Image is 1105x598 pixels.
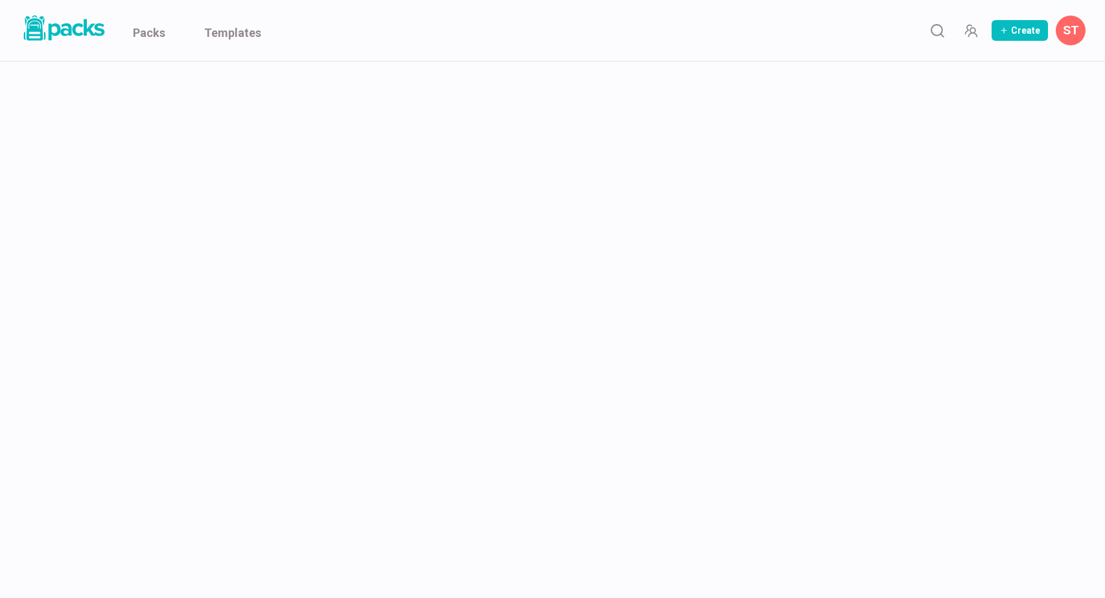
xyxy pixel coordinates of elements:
img: Packs logo [19,13,107,43]
button: Savina Tilmann [1056,16,1086,45]
a: Packs logo [19,13,107,48]
button: Search [924,17,950,43]
button: Manage Team Invites [958,17,984,43]
button: Create Pack [992,20,1048,41]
